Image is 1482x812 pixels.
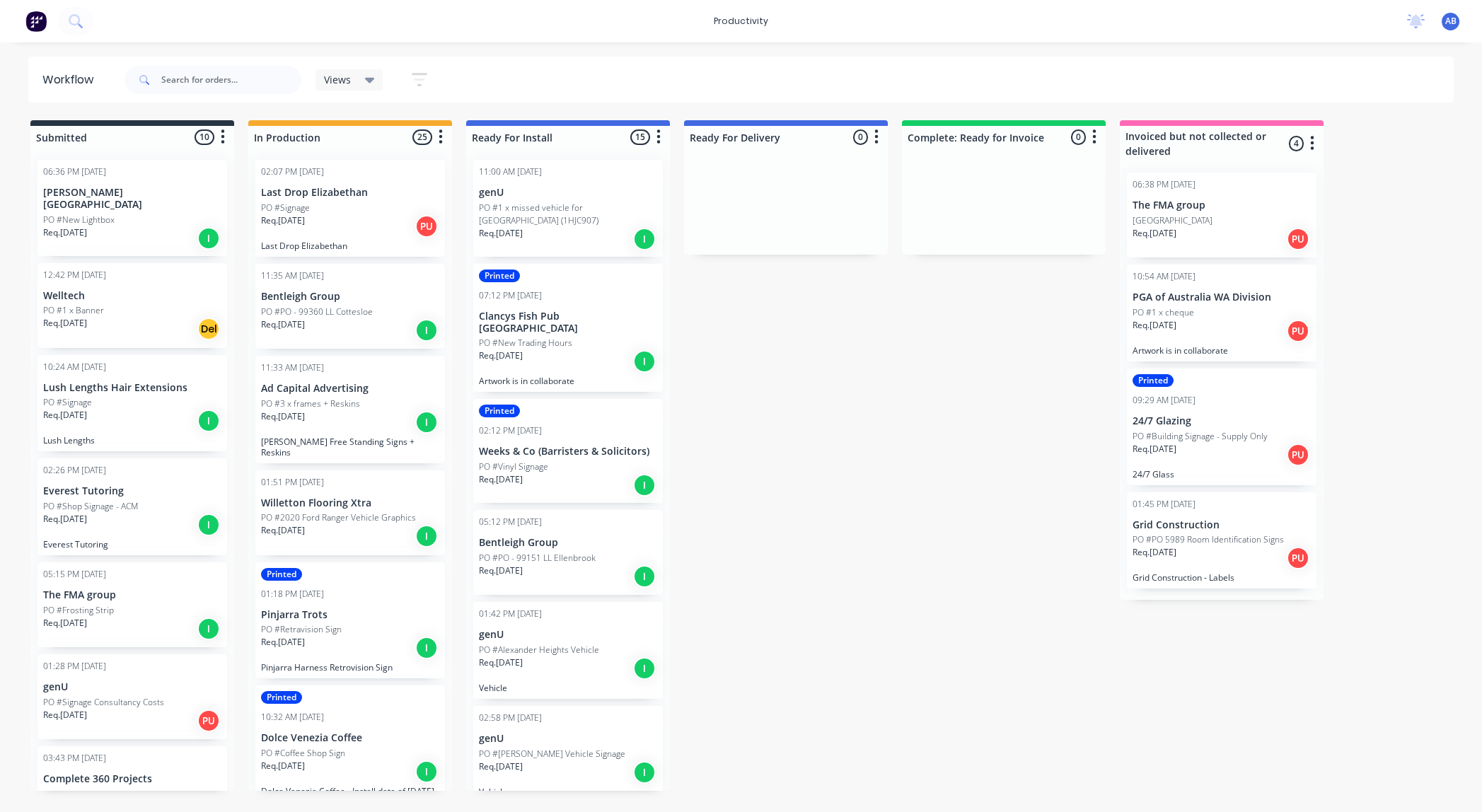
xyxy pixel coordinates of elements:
[415,525,438,547] div: I
[633,350,656,373] div: I
[479,683,657,693] p: Vehicle
[479,289,542,302] div: 07:12 PM [DATE]
[43,396,92,409] p: PO #Signage
[261,747,345,760] p: PO #Coffee Shop Sign
[197,514,220,536] div: I
[255,264,445,349] div: 11:35 AM [DATE]Bentleigh GroupPO #PO - 99360 LL CottesloeReq.[DATE]I
[255,562,445,679] div: Printed01:18 PM [DATE]Pinjarra TrotsPO #Retravision SignReq.[DATE]IPinjarra Harness Retrovision Sign
[479,460,548,473] p: PO #Vinyl Signage
[25,11,47,32] img: Factory
[1127,173,1316,257] div: 06:38 PM [DATE]The FMA group[GEOGRAPHIC_DATA]Req.[DATE]PU
[43,773,221,785] p: Complete 360 Projects
[1133,572,1311,583] p: Grid Construction - Labels
[633,565,656,588] div: I
[473,160,663,257] div: 11:00 AM [DATE]genUPO #1 x missed vehicle for [GEOGRAPHIC_DATA] (1HJC907)Req.[DATE]I
[1287,228,1309,250] div: PU
[43,617,87,630] p: Req. [DATE]
[479,376,657,386] p: Artwork is in collaborate
[197,709,220,732] div: PU
[633,761,656,784] div: I
[43,214,115,226] p: PO #New Lightbox
[43,382,221,394] p: Lush Lengths Hair Extensions
[261,711,324,724] div: 10:32 AM [DATE]
[473,706,663,803] div: 02:58 PM [DATE]genUPO #[PERSON_NAME] Vehicle SignageReq.[DATE]IVehicles
[261,383,439,395] p: Ad Capital Advertising
[255,685,445,802] div: Printed10:32 AM [DATE]Dolce Venezia CoffeePO #Coffee Shop SignReq.[DATE]IDolce Venezia Coffee - I...
[43,226,87,239] p: Req. [DATE]
[37,458,227,555] div: 02:26 PM [DATE]Everest TutoringPO #Shop Signage - ACMReq.[DATE]IEverest Tutoring
[415,760,438,783] div: I
[261,361,324,374] div: 11:33 AM [DATE]
[1133,291,1311,303] p: PGA of Australia WA Division
[479,748,625,760] p: PO #[PERSON_NAME] Vehicle Signage
[43,681,221,693] p: genU
[1133,178,1196,191] div: 06:38 PM [DATE]
[479,424,542,437] div: 02:12 PM [DATE]
[479,337,572,349] p: PO #New Trading Hours
[261,398,360,410] p: PO #3 x frames + Reskins
[37,654,227,739] div: 01:28 PM [DATE]genUPO #Signage Consultancy CostsReq.[DATE]PU
[261,497,439,509] p: Willetton Flooring Xtra
[261,240,439,251] p: Last Drop Elizabethan
[479,760,523,773] p: Req. [DATE]
[479,564,523,577] p: Req. [DATE]
[261,166,324,178] div: 02:07 PM [DATE]
[1133,469,1311,480] p: 24/7 Glass
[415,319,438,342] div: I
[37,355,227,452] div: 10:24 AM [DATE]Lush Lengths Hair ExtensionsPO #SignageReq.[DATE]ILush Lengths
[479,787,657,797] p: Vehicles
[415,411,438,434] div: I
[1133,374,1174,387] div: Printed
[261,187,439,199] p: Last Drop Elizabethan
[43,361,106,373] div: 10:24 AM [DATE]
[261,732,439,744] p: Dolce Venezia Coffee
[43,568,106,581] div: 05:15 PM [DATE]
[197,227,220,250] div: I
[633,474,656,497] div: I
[197,410,220,432] div: I
[261,318,305,331] p: Req. [DATE]
[261,410,305,423] p: Req. [DATE]
[261,476,324,489] div: 01:51 PM [DATE]
[479,656,523,669] p: Req. [DATE]
[1133,443,1176,456] p: Req. [DATE]
[479,733,657,745] p: genU
[1133,345,1311,356] p: Artwork is in collaborate
[479,269,520,282] div: Printed
[479,516,542,528] div: 05:12 PM [DATE]
[324,72,351,87] span: Views
[479,202,657,227] p: PO #1 x missed vehicle for [GEOGRAPHIC_DATA] (1HJC907)
[1133,270,1196,283] div: 10:54 AM [DATE]
[37,562,227,647] div: 05:15 PM [DATE]The FMA groupPO #Frosting StripReq.[DATE]I
[43,464,106,477] div: 02:26 PM [DATE]
[1133,533,1284,546] p: PO #PO 5989 Room Identification Signs
[473,399,663,503] div: Printed02:12 PM [DATE]Weeks & Co (Barristers & Solicitors)PO #Vinyl SignageReq.[DATE]I
[43,539,221,550] p: Everest Tutoring
[1133,319,1176,332] p: Req. [DATE]
[1127,492,1316,589] div: 01:45 PM [DATE]Grid ConstructionPO #PO 5989 Room Identification SignsReq.[DATE]PUGrid Constructio...
[43,304,104,317] p: PO #1 x Banner
[43,752,106,765] div: 03:43 PM [DATE]
[43,660,106,673] div: 01:28 PM [DATE]
[479,405,520,417] div: Printed
[261,291,439,303] p: Bentleigh Group
[707,11,775,32] div: productivity
[1133,519,1311,531] p: Grid Construction
[43,317,87,330] p: Req. [DATE]
[1133,430,1268,443] p: PO #Building Signage - Supply Only
[43,604,114,617] p: PO #Frosting Strip
[479,227,523,240] p: Req. [DATE]
[479,712,542,724] div: 02:58 PM [DATE]
[43,166,106,178] div: 06:36 PM [DATE]
[1133,227,1176,240] p: Req. [DATE]
[1133,415,1311,427] p: 24/7 Glazing
[261,214,305,227] p: Req. [DATE]
[1133,214,1212,227] p: [GEOGRAPHIC_DATA]
[261,609,439,621] p: Pinjarra Trots
[37,160,227,256] div: 06:36 PM [DATE][PERSON_NAME] [GEOGRAPHIC_DATA]PO #New LightboxReq.[DATE]I
[261,623,342,636] p: PO #Retravision Sign
[479,349,523,362] p: Req. [DATE]
[1445,15,1457,28] span: AB
[43,290,221,302] p: Welltech
[473,510,663,595] div: 05:12 PM [DATE]Bentleigh GroupPO #PO - 99151 LL EllenbrookReq.[DATE]I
